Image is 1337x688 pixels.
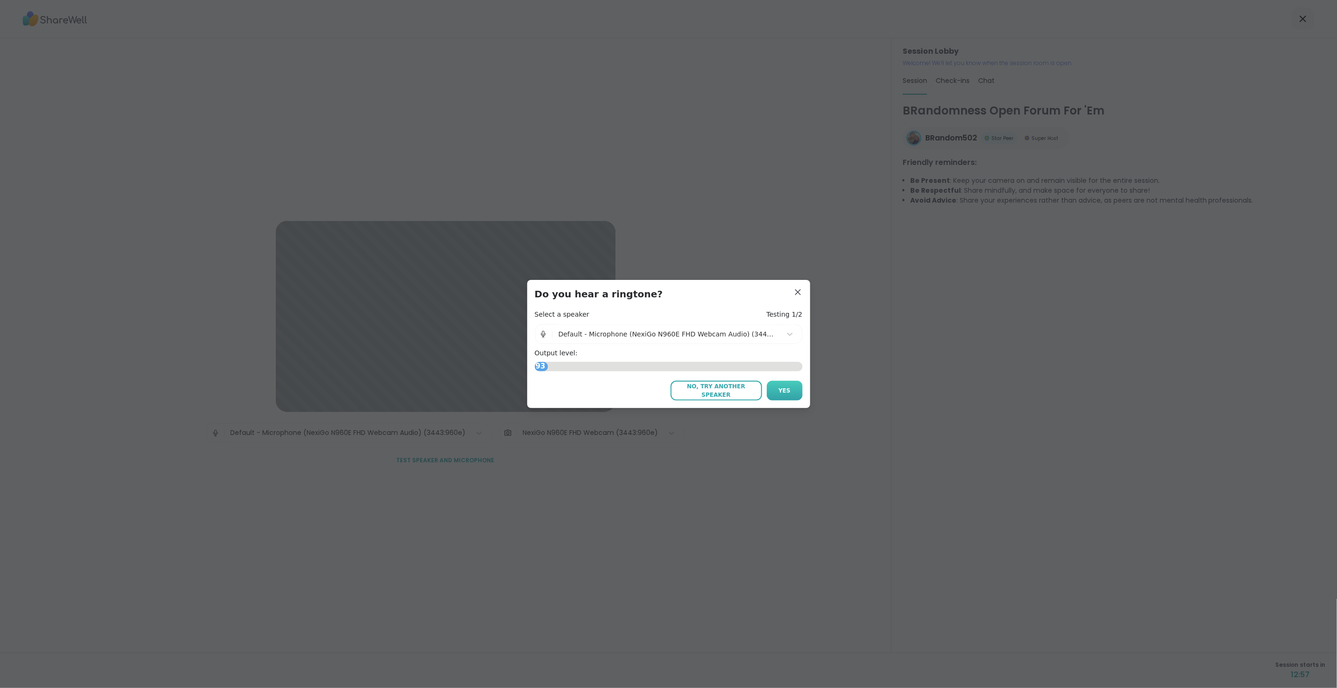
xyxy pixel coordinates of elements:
[671,381,762,401] button: No, try another speaker
[675,382,757,399] span: No, try another speaker
[535,310,590,319] h4: Select a speaker
[535,287,803,301] h3: Do you hear a ringtone?
[779,386,791,395] span: Yes
[551,325,554,344] span: |
[539,325,548,344] img: Microphone
[558,329,777,339] div: Default - Microphone (NexiGo N960E FHD Webcam Audio) (3443:960e)
[767,381,803,401] button: Yes
[525,359,548,374] span: 4.93
[766,310,802,319] h4: Testing 1/2
[535,349,803,358] h4: Output level:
